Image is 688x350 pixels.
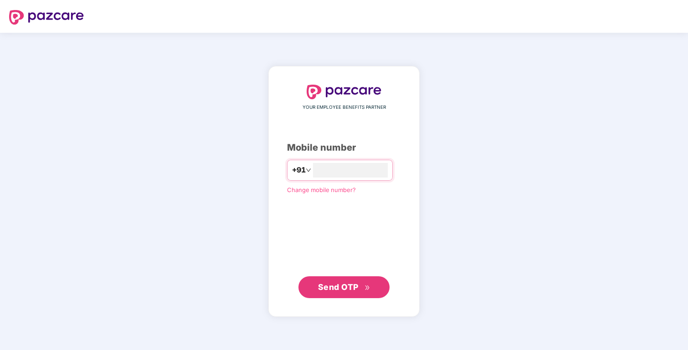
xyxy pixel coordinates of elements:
[318,282,359,292] span: Send OTP
[306,167,311,173] span: down
[287,186,356,193] a: Change mobile number?
[303,104,386,111] span: YOUR EMPLOYEE BENEFITS PARTNER
[307,85,381,99] img: logo
[287,141,401,155] div: Mobile number
[365,285,370,291] span: double-right
[9,10,84,25] img: logo
[292,164,306,176] span: +91
[298,276,390,298] button: Send OTPdouble-right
